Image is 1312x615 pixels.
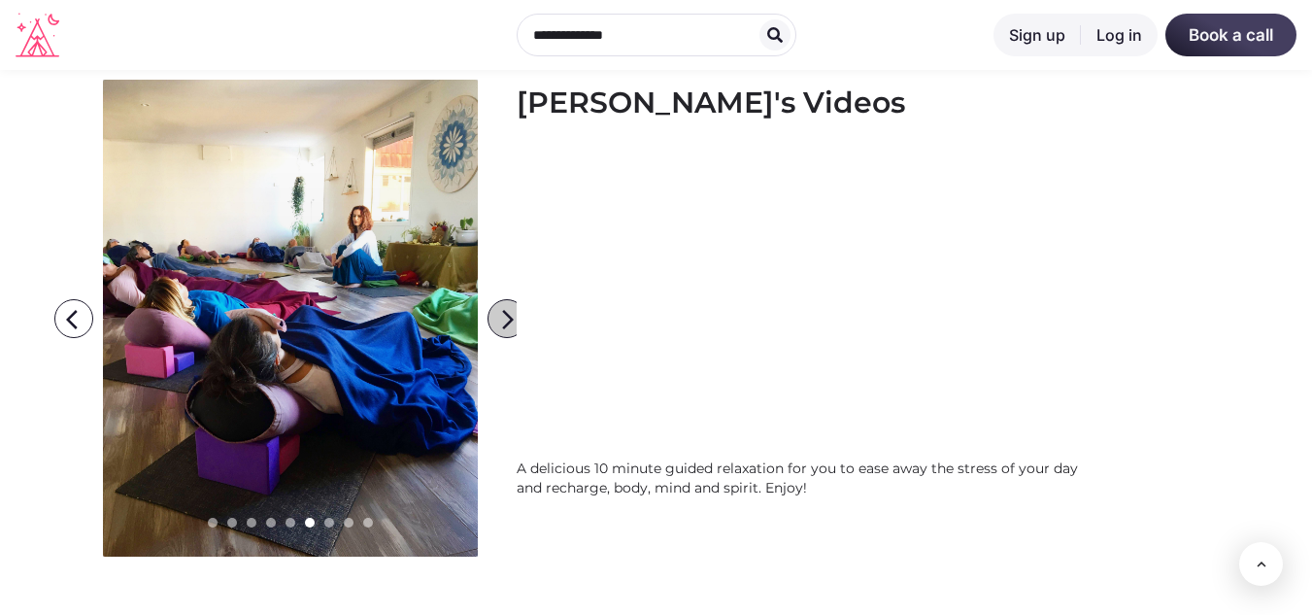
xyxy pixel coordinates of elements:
[58,300,97,339] i: arrow_back_ios
[488,300,527,339] i: arrow_forward_ios
[517,459,1099,497] div: A delicious 10 minute guided relaxation for you to ease away the stress of your day and recharge,...
[1081,14,1158,56] a: Log in
[1165,14,1296,56] a: Book a call
[517,85,1099,121] h2: [PERSON_NAME]'s Videos
[993,14,1081,56] a: Sign up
